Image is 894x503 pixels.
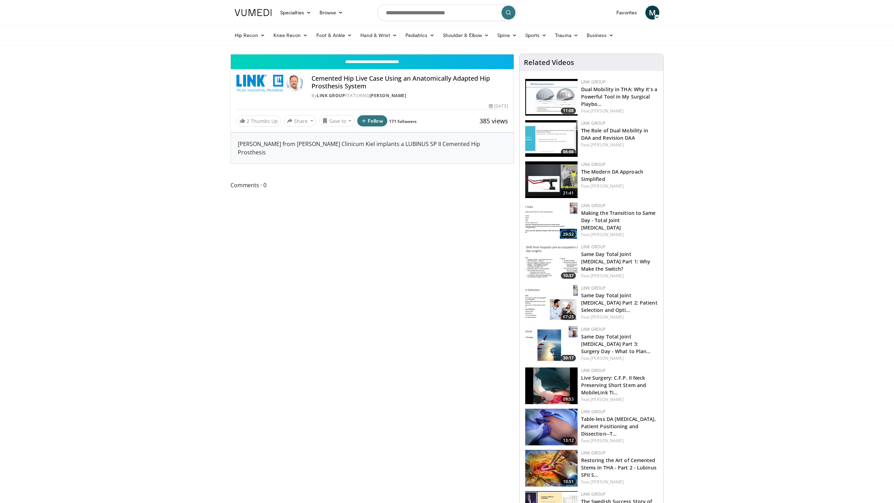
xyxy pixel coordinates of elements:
[317,93,345,99] a: LINK Group
[377,4,517,21] input: Search topics, interventions
[525,244,578,280] img: fba2df88-bc35-4888-9c82-df464eb51df4.png.150x105_q85_crop-smart_upscale.png
[581,416,656,437] a: Table-less DA [MEDICAL_DATA], Patient Positioning and Dissection--T…
[581,251,651,272] a: Same Day Total Joint [MEDICAL_DATA] Part 1: Why Make the Switch?
[525,285,578,322] img: 9da5dc5c-956f-47ce-a4b9-9019c18b7d49.png.150x105_q85_crop-smart_upscale.png
[286,75,303,92] img: Avatar
[236,75,284,92] img: LINK Group
[582,28,618,42] a: Business
[581,314,658,320] div: Feat.
[561,479,576,485] span: 10:51
[645,6,659,20] a: M
[230,181,514,190] span: Comments 0
[581,79,606,85] a: LINK Group
[591,183,624,189] a: [PERSON_NAME]
[525,203,578,239] img: 3180bb5b-6eaf-47ae-8887-18744a9a3781.png.150x105_q85_crop-smart_upscale.png
[591,142,624,148] a: [PERSON_NAME]
[357,115,387,126] button: Follow
[581,292,658,313] a: Same Day Total Joint [MEDICAL_DATA] Part 2: Patient Selection and Opti…
[581,183,658,189] div: Feat.
[525,161,578,198] img: 296e0485-db60-41ed-8a3f-64c21c84e20b.150x105_q85_crop-smart_upscale.jpg
[581,457,657,478] a: Restoring the Art of Cemented Stems in THA - Part 2 - Lubinus SPII S…
[581,127,648,141] a: The Role of Dual Mobility in DAA and Revision DAA
[581,273,658,279] div: Feat.
[247,118,249,124] span: 2
[581,203,606,209] a: LINK Group
[525,409,578,445] a: 13:12
[525,79,578,116] img: 675d2399-d2c0-4e3f-afec-d166975ddce3.150x105_q85_crop-smart_upscale.jpg
[581,120,606,126] a: LINK Group
[581,333,651,355] a: Same Day Total Joint [MEDICAL_DATA] Part 3: Surgery Day - What to Plan…
[581,355,658,362] div: Feat.
[561,149,576,155] span: 06:06
[479,117,508,125] span: 385 views
[591,232,624,238] a: [PERSON_NAME]
[319,115,355,126] button: Save to
[581,142,658,148] div: Feat.
[561,108,576,114] span: 11:08
[235,9,272,16] img: VuMedi Logo
[312,28,357,42] a: Foot & Ankle
[525,203,578,239] a: 29:52
[581,367,606,373] a: LINK Group
[439,28,493,42] a: Shoulder & Elbow
[489,103,508,109] div: [DATE]
[525,367,578,404] a: 09:53
[230,28,269,42] a: Hip Recon
[551,28,582,42] a: Trauma
[591,355,624,361] a: [PERSON_NAME]
[581,438,658,444] div: Feat.
[581,161,606,167] a: LINK Group
[581,396,658,403] div: Feat.
[521,28,551,42] a: Sports
[525,450,578,487] img: 541785a2-7f41-49e0-a0f0-8ebfe48e9674.150x105_q85_crop-smart_upscale.jpg
[581,210,656,231] a: Making the Transition to Same Day - Total Joint [MEDICAL_DATA]
[561,272,576,279] span: 10:37
[591,314,624,320] a: [PERSON_NAME]
[369,93,406,99] a: [PERSON_NAME]
[561,190,576,196] span: 21:41
[525,326,578,363] img: 376f5d71-edc6-4b0b-8645-19e21fb802fd.png.150x105_q85_crop-smart_upscale.png
[525,450,578,487] a: 10:51
[591,396,624,402] a: [PERSON_NAME]
[276,6,315,20] a: Specialties
[581,479,658,485] div: Feat.
[591,438,624,444] a: [PERSON_NAME]
[525,367,578,404] img: d058d264-2ff0-415f-9447-23dc16e8aa8d.150x105_q85_crop-smart_upscale.jpg
[525,244,578,280] a: 10:37
[581,374,646,396] a: Live Surgery: C.F.P. II Neck Preserving Short Stem and MobileLink Ti…
[525,120,578,157] a: 06:06
[525,161,578,198] a: 21:41
[581,232,658,238] div: Feat.
[561,437,576,444] span: 13:12
[591,273,624,279] a: [PERSON_NAME]
[525,120,578,157] img: 63b86831-2ef6-4349-9f0d-265348148304.150x105_q85_crop-smart_upscale.jpg
[525,409,578,445] img: e0b7c293-496b-4539-bd5c-743ca65471b6.150x105_q85_crop-smart_upscale.jpg
[612,6,641,20] a: Favorites
[524,58,574,67] h4: Related Videos
[581,491,606,497] a: LINK Group
[561,314,576,320] span: 07:25
[581,168,643,182] a: The Modern DA Approach Simplified
[356,28,401,42] a: Hand & Wrist
[312,75,508,90] h4: Cemented Hip Live Case Using an Anatomically Adapted Hip Prosthesis System
[525,285,578,322] a: 07:25
[581,86,657,107] a: Dual Mobility in THA: Why It’s a Powerful Tool in My Surgical Playbo…
[581,285,606,291] a: LINK Group
[389,118,417,124] a: 171 followers
[401,28,439,42] a: Pediatrics
[493,28,521,42] a: Spine
[581,326,606,332] a: LINK Group
[312,93,508,99] div: By FEATURING
[231,133,514,163] div: [PERSON_NAME] from [PERSON_NAME] Clinicum Kiel implants a LUBINUS SP II Cemented Hip Prosthesis
[581,108,658,114] div: Feat.
[581,409,606,415] a: LINK Group
[591,108,624,114] a: [PERSON_NAME]
[561,231,576,238] span: 29:52
[581,244,606,250] a: LINK Group
[315,6,347,20] a: Browse
[236,116,281,126] a: 2 Thumbs Up
[525,326,578,363] a: 30:17
[284,115,316,126] button: Share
